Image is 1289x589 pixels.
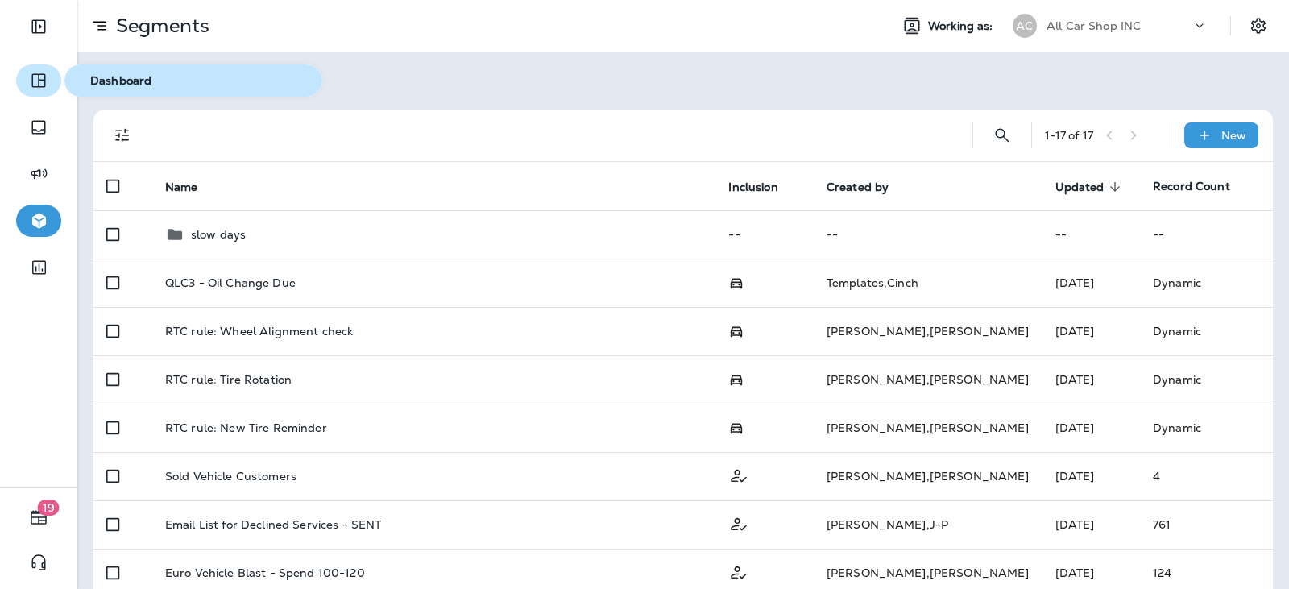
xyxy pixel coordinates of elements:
p: Segments [110,14,209,38]
p: Sold Vehicle Customers [165,470,296,483]
td: [DATE] [1042,500,1140,549]
td: Dynamic [1140,404,1273,452]
td: Dynamic [1140,355,1273,404]
p: New [1221,129,1246,142]
button: Search Segments [986,119,1018,151]
span: Customer Only [728,467,749,482]
div: AC [1013,14,1037,38]
p: RTC rule: Tire Rotation [165,373,292,386]
td: [PERSON_NAME] , J-P [814,500,1042,549]
td: [DATE] [1042,307,1140,355]
td: -- [715,210,813,259]
p: RTC rule: Wheel Alignment check [165,325,353,338]
button: Dashboard [64,64,322,97]
span: Record Count [1153,179,1230,193]
td: Templates , Cinch [814,259,1042,307]
td: [DATE] [1042,452,1140,500]
td: [PERSON_NAME] , [PERSON_NAME] [814,404,1042,452]
td: -- [814,210,1042,259]
div: 1 - 17 of 17 [1045,129,1093,142]
span: Customer Only [728,564,749,579]
p: Euro Vehicle Blast - Spend 100-120 [165,566,365,579]
span: Working as: [928,19,997,33]
span: Possession [728,420,744,434]
span: Created by [827,180,889,194]
p: QLC3 - Oil Change Due [165,276,296,289]
p: All Car Shop INC [1047,19,1141,32]
button: Filters [106,119,139,151]
span: 19 [38,500,60,516]
button: Expand Sidebar [16,10,61,43]
span: Possession [728,323,744,338]
span: Updated [1055,180,1105,194]
span: Inclusion [728,180,777,194]
span: Possession [728,371,744,386]
td: [PERSON_NAME] , [PERSON_NAME] [814,355,1042,404]
td: 4 [1140,452,1273,500]
td: 761 [1140,500,1273,549]
td: -- [1140,210,1273,259]
td: [DATE] [1042,355,1140,404]
p: Email List for Declined Services - SENT [165,518,381,531]
td: Dynamic [1140,307,1273,355]
button: Settings [1244,11,1273,40]
span: Name [165,180,198,194]
td: [PERSON_NAME] , [PERSON_NAME] [814,452,1042,500]
td: [DATE] [1042,404,1140,452]
td: [DATE] [1042,259,1140,307]
p: RTC rule: New Tire Reminder [165,421,327,434]
span: Customer Only [728,516,749,530]
span: Dashboard [71,74,316,88]
td: [PERSON_NAME] , [PERSON_NAME] [814,307,1042,355]
span: Possession [728,275,744,289]
td: -- [1042,210,1140,259]
p: slow days [191,228,246,241]
td: Dynamic [1140,259,1273,307]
